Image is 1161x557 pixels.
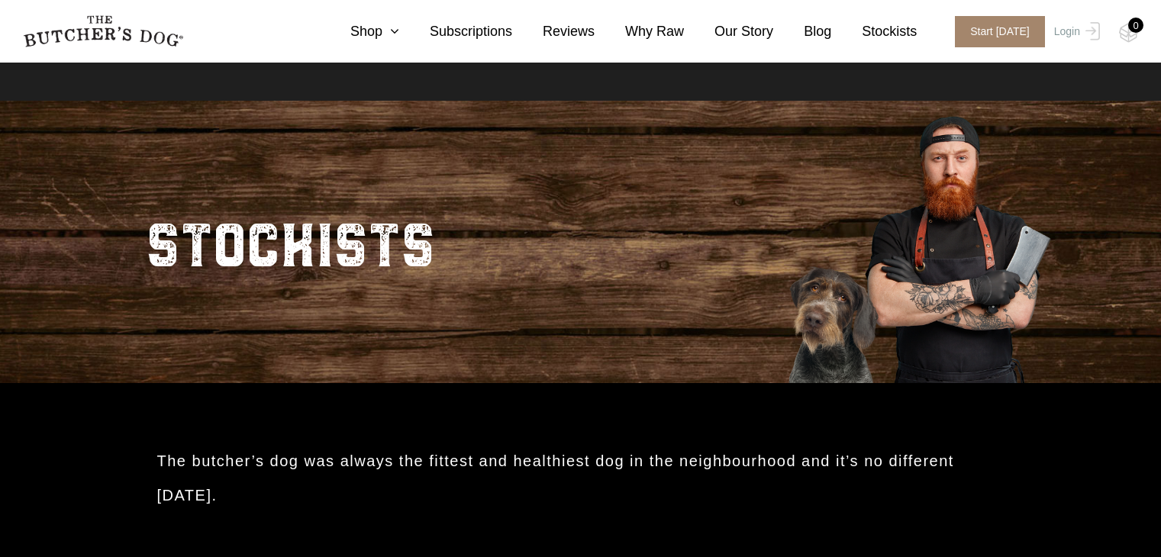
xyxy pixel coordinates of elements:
a: Start [DATE] [940,16,1050,47]
span: Start [DATE] [955,16,1045,47]
a: Login [1050,16,1100,47]
img: TBD_Cart-Empty.png [1119,23,1138,43]
img: Butcher_Large_3.png [764,97,1069,383]
a: Our Story [684,21,773,42]
h2: STOCKISTS [146,192,435,291]
a: Blog [773,21,831,42]
a: Stockists [831,21,917,42]
a: Shop [320,21,399,42]
a: Reviews [512,21,595,42]
a: Subscriptions [399,21,512,42]
div: 0 [1128,18,1143,33]
h2: The butcher’s dog was always the fittest and healthiest dog in the neighbourhood and it’s no diff... [157,444,1005,513]
a: Why Raw [595,21,684,42]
